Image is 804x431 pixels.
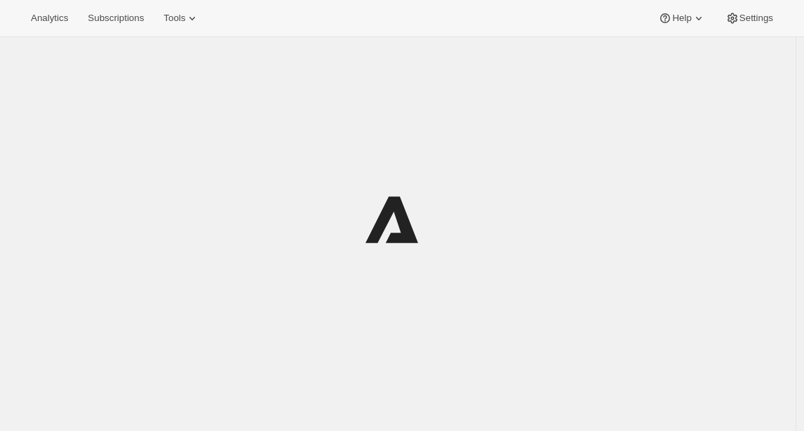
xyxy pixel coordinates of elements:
span: Subscriptions [88,13,144,24]
button: Help [650,8,713,28]
span: Tools [163,13,185,24]
button: Analytics [22,8,76,28]
button: Settings [717,8,782,28]
button: Subscriptions [79,8,152,28]
button: Tools [155,8,208,28]
span: Analytics [31,13,68,24]
span: Help [672,13,691,24]
span: Settings [739,13,773,24]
